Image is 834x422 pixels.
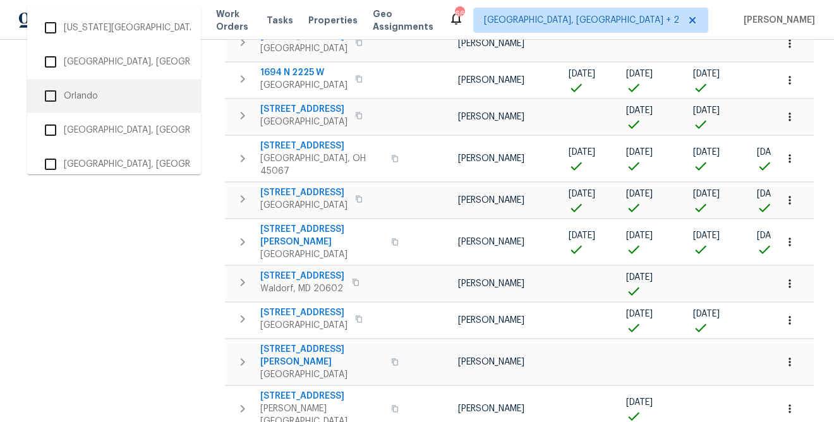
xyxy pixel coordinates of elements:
[260,343,384,368] span: [STREET_ADDRESS][PERSON_NAME]
[626,69,653,78] span: [DATE]
[37,49,191,75] li: [GEOGRAPHIC_DATA], [GEOGRAPHIC_DATA]
[37,151,191,178] li: [GEOGRAPHIC_DATA], [GEOGRAPHIC_DATA]
[458,279,524,288] span: [PERSON_NAME]
[260,248,384,261] span: [GEOGRAPHIC_DATA]
[455,8,464,20] div: 66
[458,316,524,325] span: [PERSON_NAME]
[757,231,783,240] span: [DATE]
[260,368,384,381] span: [GEOGRAPHIC_DATA]
[260,116,347,128] span: [GEOGRAPHIC_DATA]
[757,190,783,198] span: [DATE]
[569,69,595,78] span: [DATE]
[484,14,679,27] span: [GEOGRAPHIC_DATA], [GEOGRAPHIC_DATA] + 2
[626,398,653,407] span: [DATE]
[693,106,720,115] span: [DATE]
[569,231,595,240] span: [DATE]
[260,152,384,178] span: [GEOGRAPHIC_DATA], OH 45067
[569,148,595,157] span: [DATE]
[260,186,347,199] span: [STREET_ADDRESS]
[260,390,384,402] span: [STREET_ADDRESS]
[458,39,524,48] span: [PERSON_NAME]
[458,358,524,366] span: [PERSON_NAME]
[626,148,653,157] span: [DATE]
[569,190,595,198] span: [DATE]
[458,154,524,163] span: [PERSON_NAME]
[626,190,653,198] span: [DATE]
[626,106,653,115] span: [DATE]
[260,79,347,92] span: [GEOGRAPHIC_DATA]
[458,404,524,413] span: [PERSON_NAME]
[37,83,191,109] li: Orlando
[260,319,347,332] span: [GEOGRAPHIC_DATA]
[260,270,344,282] span: [STREET_ADDRESS]
[260,140,384,152] span: [STREET_ADDRESS]
[693,231,720,240] span: [DATE]
[260,282,344,295] span: Waldorf, MD 20602
[626,231,653,240] span: [DATE]
[308,14,358,27] span: Properties
[626,273,653,282] span: [DATE]
[458,238,524,246] span: [PERSON_NAME]
[260,42,347,55] span: [GEOGRAPHIC_DATA]
[693,148,720,157] span: [DATE]
[693,69,720,78] span: [DATE]
[693,310,720,318] span: [DATE]
[260,199,347,212] span: [GEOGRAPHIC_DATA]
[693,190,720,198] span: [DATE]
[260,66,347,79] span: 1694 N 2225 W
[626,310,653,318] span: [DATE]
[373,8,433,33] span: Geo Assignments
[458,76,524,85] span: [PERSON_NAME]
[216,8,251,33] span: Work Orders
[37,15,191,41] li: [US_STATE][GEOGRAPHIC_DATA], [GEOGRAPHIC_DATA]
[458,112,524,121] span: [PERSON_NAME]
[458,196,524,205] span: [PERSON_NAME]
[260,103,347,116] span: [STREET_ADDRESS]
[757,148,783,157] span: [DATE]
[739,14,815,27] span: [PERSON_NAME]
[267,16,293,25] span: Tasks
[260,306,347,319] span: [STREET_ADDRESS]
[260,223,384,248] span: [STREET_ADDRESS][PERSON_NAME]
[37,117,191,143] li: [GEOGRAPHIC_DATA], [GEOGRAPHIC_DATA]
